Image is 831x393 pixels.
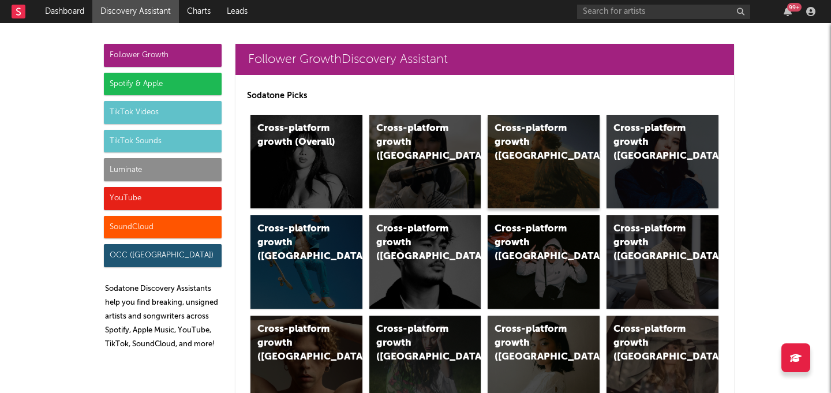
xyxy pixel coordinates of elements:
[613,222,692,264] div: Cross-platform growth ([GEOGRAPHIC_DATA])
[613,122,692,163] div: Cross-platform growth ([GEOGRAPHIC_DATA])
[376,222,455,264] div: Cross-platform growth ([GEOGRAPHIC_DATA])
[488,115,600,208] a: Cross-platform growth ([GEOGRAPHIC_DATA])
[369,115,481,208] a: Cross-platform growth ([GEOGRAPHIC_DATA])
[495,323,573,364] div: Cross-platform growth ([GEOGRAPHIC_DATA])
[104,73,222,96] div: Spotify & Apple
[607,115,718,208] a: Cross-platform growth ([GEOGRAPHIC_DATA])
[488,215,600,309] a: Cross-platform growth ([GEOGRAPHIC_DATA]/GSA)
[104,101,222,124] div: TikTok Videos
[104,244,222,267] div: OCC ([GEOGRAPHIC_DATA])
[250,115,362,208] a: Cross-platform growth (Overall)
[257,323,336,364] div: Cross-platform growth ([GEOGRAPHIC_DATA])
[376,122,455,163] div: Cross-platform growth ([GEOGRAPHIC_DATA])
[784,7,792,16] button: 99+
[104,158,222,181] div: Luminate
[250,215,362,309] a: Cross-platform growth ([GEOGRAPHIC_DATA])
[104,216,222,239] div: SoundCloud
[613,323,692,364] div: Cross-platform growth ([GEOGRAPHIC_DATA])
[376,323,455,364] div: Cross-platform growth ([GEOGRAPHIC_DATA])
[369,215,481,309] a: Cross-platform growth ([GEOGRAPHIC_DATA])
[104,130,222,153] div: TikTok Sounds
[104,187,222,210] div: YouTube
[495,122,573,163] div: Cross-platform growth ([GEOGRAPHIC_DATA])
[787,3,802,12] div: 99 +
[607,215,718,309] a: Cross-platform growth ([GEOGRAPHIC_DATA])
[577,5,750,19] input: Search for artists
[257,222,336,264] div: Cross-platform growth ([GEOGRAPHIC_DATA])
[235,44,734,75] a: Follower GrowthDiscovery Assistant
[105,282,222,351] p: Sodatone Discovery Assistants help you find breaking, unsigned artists and songwriters across Spo...
[247,89,723,103] p: Sodatone Picks
[257,122,336,149] div: Cross-platform growth (Overall)
[495,222,573,264] div: Cross-platform growth ([GEOGRAPHIC_DATA]/GSA)
[104,44,222,67] div: Follower Growth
